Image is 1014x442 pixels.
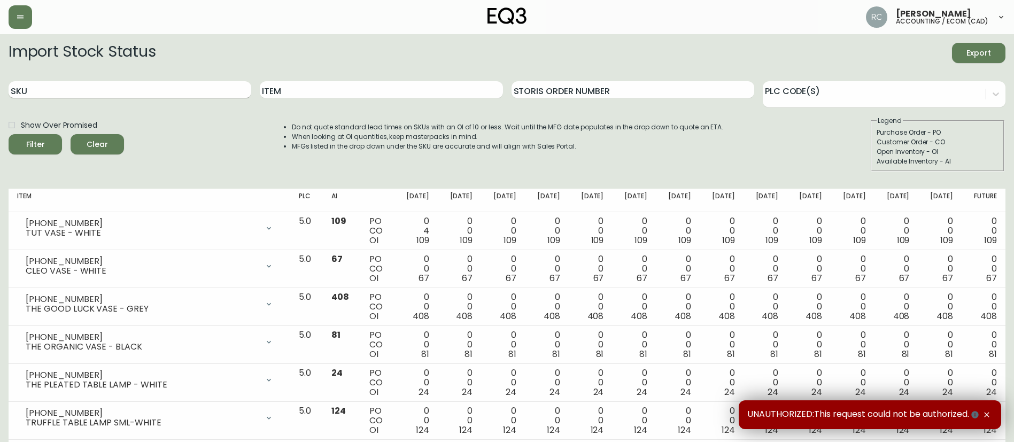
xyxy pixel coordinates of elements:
[506,272,516,284] span: 67
[577,406,604,435] div: 0 0
[942,386,953,398] span: 24
[456,310,473,322] span: 408
[552,348,560,360] span: 81
[877,128,998,137] div: Purchase Order - PO
[634,424,647,436] span: 124
[577,254,604,283] div: 0 0
[839,368,866,397] div: 0 0
[926,254,953,283] div: 0 0
[621,368,647,397] div: 0 0
[292,132,724,142] li: When looking at OI quantities, keep masterpacks in mind.
[26,332,258,342] div: [PHONE_NUMBER]
[446,368,473,397] div: 0 0
[460,234,473,246] span: 109
[9,134,62,154] button: Filter
[961,46,997,60] span: Export
[631,310,647,322] span: 408
[874,189,918,212] th: [DATE]
[656,189,700,212] th: [DATE]
[533,406,560,435] div: 0 0
[290,326,323,364] td: 5.0
[369,254,385,283] div: PO CO
[533,330,560,359] div: 0 0
[744,189,787,212] th: [DATE]
[770,348,778,360] span: 81
[970,406,997,435] div: 0 0
[17,292,282,316] div: [PHONE_NUMBER]THE GOOD LUCK VASE - GREY
[402,216,429,245] div: 0 4
[877,116,903,126] legend: Legend
[855,386,866,398] span: 24
[481,189,525,212] th: [DATE]
[26,418,258,428] div: TRUFFLE TABLE LAMP SML-WHITE
[899,272,910,284] span: 67
[533,368,560,397] div: 0 0
[752,406,779,435] div: 0 0
[462,272,473,284] span: 67
[926,406,953,435] div: 0 0
[839,216,866,245] div: 0 0
[9,189,290,212] th: Item
[533,254,560,283] div: 0 0
[989,348,997,360] span: 81
[942,272,953,284] span: 67
[708,330,735,359] div: 0 0
[290,364,323,402] td: 5.0
[752,292,779,321] div: 0 0
[970,292,997,321] div: 0 0
[811,272,822,284] span: 67
[877,137,998,147] div: Customer Order - CO
[26,304,258,314] div: THE GOOD LUCK VASE - GREY
[369,424,378,436] span: OI
[290,250,323,288] td: 5.0
[896,18,988,25] h5: accounting / ecom (cad)
[596,348,604,360] span: 81
[26,408,258,418] div: [PHONE_NUMBER]
[612,189,656,212] th: [DATE]
[369,272,378,284] span: OI
[413,310,429,322] span: 408
[762,310,778,322] span: 408
[465,348,473,360] span: 81
[795,292,822,321] div: 0 0
[549,386,560,398] span: 24
[569,189,613,212] th: [DATE]
[577,216,604,245] div: 0 0
[708,254,735,283] div: 0 0
[446,406,473,435] div: 0 0
[331,405,346,417] span: 124
[621,254,647,283] div: 0 0
[664,216,691,245] div: 0 0
[26,266,258,276] div: CLEO VASE - WHITE
[926,292,953,321] div: 0 0
[290,288,323,326] td: 5.0
[637,386,647,398] span: 24
[765,234,778,246] span: 109
[637,272,647,284] span: 67
[752,254,779,283] div: 0 0
[394,189,438,212] th: [DATE]
[795,330,822,359] div: 0 0
[664,368,691,397] div: 0 0
[768,386,778,398] span: 24
[811,386,822,398] span: 24
[858,348,866,360] span: 81
[986,272,997,284] span: 67
[747,409,981,421] span: UNAUTHORIZED:This request could not be authorized.
[547,234,560,246] span: 109
[683,348,691,360] span: 81
[290,189,323,212] th: PLC
[877,147,998,157] div: Open Inventory - OI
[292,142,724,151] li: MFGs listed in the drop down under the SKU are accurate and will align with Sales Portal.
[708,216,735,245] div: 0 0
[369,310,378,322] span: OI
[402,292,429,321] div: 0 0
[331,253,343,265] span: 67
[290,402,323,440] td: 5.0
[896,424,910,436] span: 124
[877,157,998,166] div: Available Inventory - AI
[664,292,691,321] div: 0 0
[369,406,385,435] div: PO CO
[899,386,910,398] span: 24
[549,272,560,284] span: 67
